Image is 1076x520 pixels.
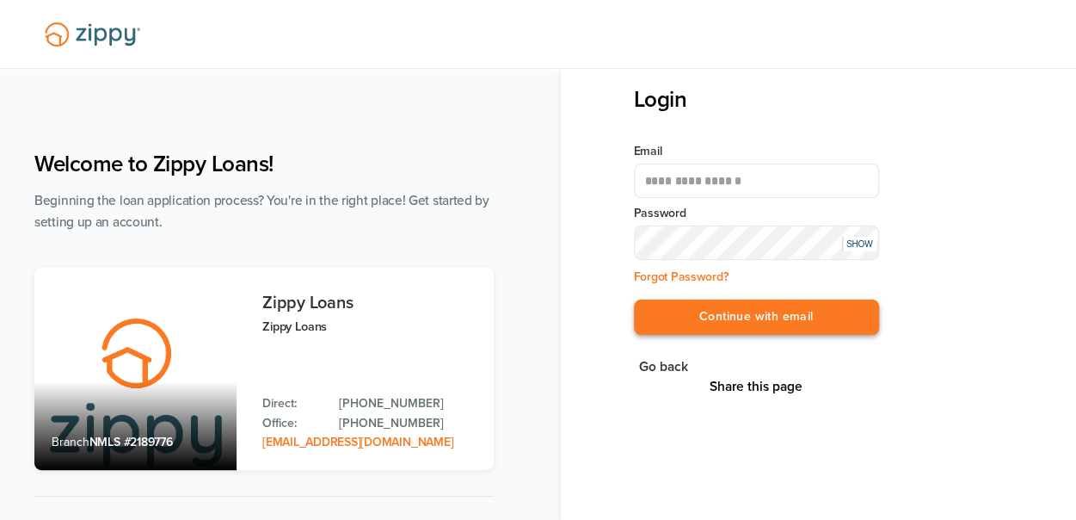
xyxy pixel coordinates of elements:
[842,237,876,251] div: SHOW
[634,86,879,113] h3: Login
[634,269,729,284] a: Forgot Password?
[704,378,808,395] button: Share This Page
[634,205,879,222] label: Password
[262,294,477,313] h3: Zippy Loans
[634,356,693,379] button: Go back
[89,435,173,449] span: NMLS #2189776
[34,193,489,230] span: Beginning the loan application process? You're in the right place! Get started by setting up an a...
[339,394,477,413] a: Direct Phone: 512-975-2947
[339,414,477,433] a: Office Phone: 512-975-2947
[34,151,494,177] h1: Welcome to Zippy Loans!
[262,414,322,433] p: Office:
[634,300,879,335] button: Continue with email
[34,15,151,54] img: Lender Logo
[52,435,89,449] span: Branch
[634,226,879,260] input: Input Password
[634,143,879,160] label: Email
[262,394,322,413] p: Direct:
[262,317,477,337] p: Zippy Loans
[634,164,879,198] input: Email Address
[262,435,453,449] a: Email Address: zippyguide@zippymh.com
